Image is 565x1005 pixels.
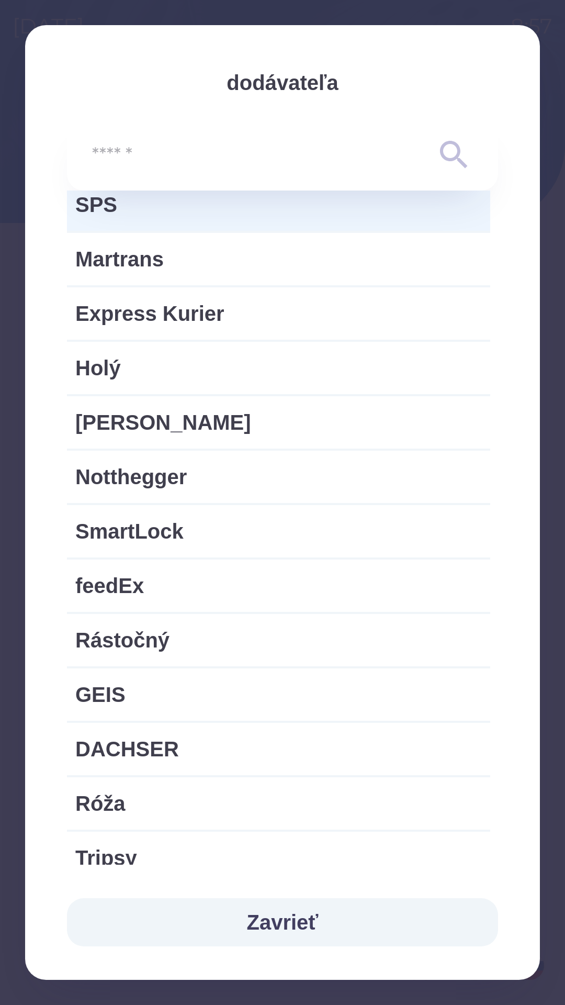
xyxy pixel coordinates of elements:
[75,842,482,874] span: Tripsy
[67,723,490,775] div: DACHSER
[75,516,482,547] span: SmartLock
[75,570,482,601] span: feedEx
[75,243,482,275] span: Martrans
[67,342,490,394] div: Holý
[75,679,482,710] span: GEIS
[67,287,490,340] div: Express Kurier
[67,832,490,884] div: Tripsy
[67,178,490,231] div: SPS
[67,233,490,285] div: Martrans
[67,668,490,721] div: GEIS
[67,560,490,612] div: feedEx
[67,396,490,449] div: [PERSON_NAME]
[75,352,482,384] span: Holý
[67,777,490,830] div: Róža
[67,67,498,98] p: dodávateľa
[67,614,490,666] div: Rástočný
[75,407,482,438] span: [PERSON_NAME]
[67,898,498,946] button: Zavrieť
[67,505,490,557] div: SmartLock
[75,298,482,329] span: Express Kurier
[75,788,482,819] span: Róža
[75,461,482,493] span: Notthegger
[67,451,490,503] div: Notthegger
[75,189,482,220] span: SPS
[75,624,482,656] span: Rástočný
[75,733,482,765] span: DACHSER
